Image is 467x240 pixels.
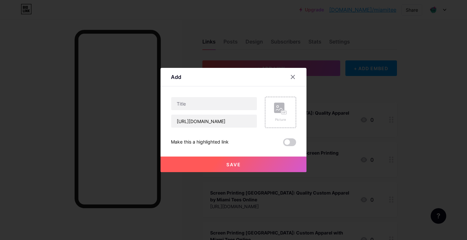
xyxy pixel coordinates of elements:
div: Add [171,73,181,81]
div: Make this a highlighted link [171,138,229,146]
input: URL [171,115,257,128]
input: Title [171,97,257,110]
span: Save [226,162,241,167]
div: Picture [274,117,287,122]
button: Save [161,157,306,172]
